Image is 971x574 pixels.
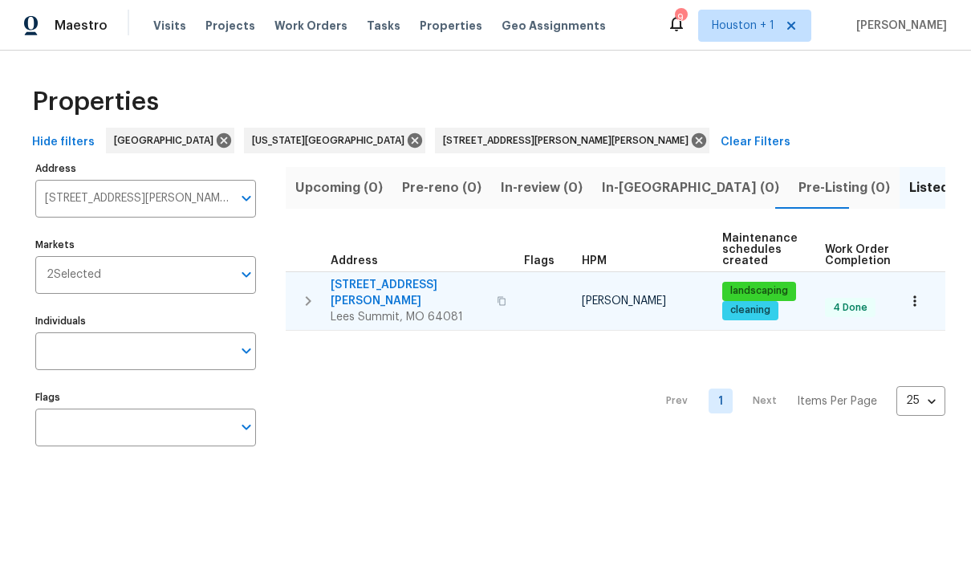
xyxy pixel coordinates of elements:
[798,177,890,199] span: Pre-Listing (0)
[582,255,607,267] span: HPM
[722,233,798,267] span: Maintenance schedules created
[106,128,234,153] div: [GEOGRAPHIC_DATA]
[35,316,256,326] label: Individuals
[35,240,256,250] label: Markets
[244,128,425,153] div: [US_STATE][GEOGRAPHIC_DATA]
[909,177,967,199] span: Listed (1)
[114,132,220,149] span: [GEOGRAPHIC_DATA]
[850,18,947,34] span: [PERSON_NAME]
[331,309,487,325] span: Lees Summit, MO 64081
[235,416,258,438] button: Open
[35,393,256,402] label: Flags
[26,128,101,157] button: Hide filters
[153,18,186,34] span: Visits
[825,244,926,267] span: Work Order Completion
[235,263,258,286] button: Open
[714,128,797,157] button: Clear Filters
[35,164,256,173] label: Address
[724,284,794,298] span: landscaping
[32,132,95,153] span: Hide filters
[295,177,383,199] span: Upcoming (0)
[827,301,874,315] span: 4 Done
[435,128,709,153] div: [STREET_ADDRESS][PERSON_NAME][PERSON_NAME]
[55,18,108,34] span: Maestro
[402,177,481,199] span: Pre-reno (0)
[502,18,606,34] span: Geo Assignments
[420,18,482,34] span: Properties
[32,94,159,110] span: Properties
[47,268,101,282] span: 2 Selected
[501,177,583,199] span: In-review (0)
[896,380,945,421] div: 25
[331,277,487,309] span: [STREET_ADDRESS][PERSON_NAME]
[675,10,686,26] div: 9
[582,295,666,307] span: [PERSON_NAME]
[721,132,790,153] span: Clear Filters
[443,132,695,149] span: [STREET_ADDRESS][PERSON_NAME][PERSON_NAME]
[602,177,779,199] span: In-[GEOGRAPHIC_DATA] (0)
[712,18,774,34] span: Houston + 1
[274,18,347,34] span: Work Orders
[651,340,945,462] nav: Pagination Navigation
[235,187,258,210] button: Open
[524,255,555,267] span: Flags
[724,303,777,317] span: cleaning
[331,255,378,267] span: Address
[709,389,733,413] a: Goto page 1
[252,132,411,149] span: [US_STATE][GEOGRAPHIC_DATA]
[235,340,258,362] button: Open
[367,20,400,31] span: Tasks
[797,393,877,409] p: Items Per Page
[205,18,255,34] span: Projects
